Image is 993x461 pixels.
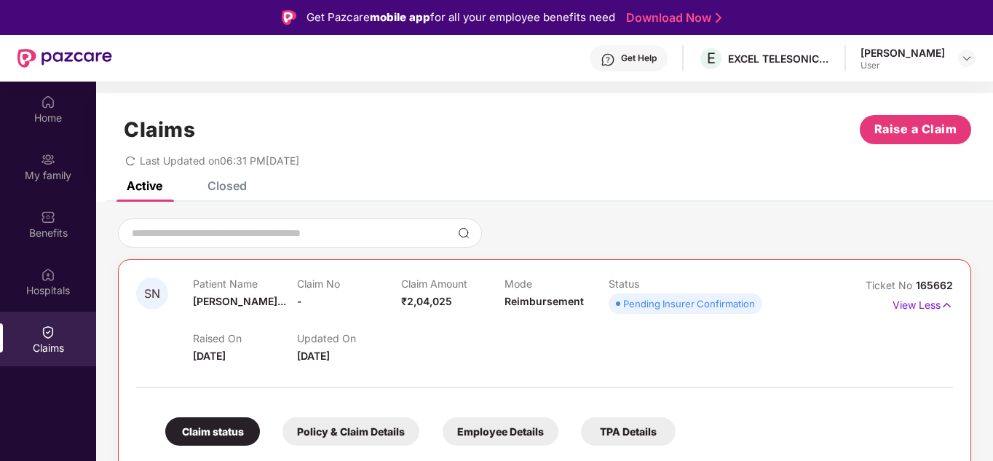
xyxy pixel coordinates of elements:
[297,350,330,362] span: [DATE]
[505,295,584,307] span: Reimbursement
[866,279,916,291] span: Ticket No
[458,227,470,239] img: svg+xml;base64,PHN2ZyBpZD0iU2VhcmNoLTMyeDMyIiB4bWxucz0iaHR0cDovL3d3dy53My5vcmcvMjAwMC9zdmciIHdpZH...
[370,10,430,24] strong: mobile app
[140,154,299,167] span: Last Updated on 06:31 PM[DATE]
[193,332,297,344] p: Raised On
[861,46,945,60] div: [PERSON_NAME]
[41,95,55,109] img: svg+xml;base64,PHN2ZyBpZD0iSG9tZSIgeG1sbnM9Imh0dHA6Ly93d3cudzMub3JnLzIwMDAvc3ZnIiB3aWR0aD0iMjAiIG...
[17,49,112,68] img: New Pazcare Logo
[505,277,609,290] p: Mode
[282,10,296,25] img: Logo
[401,295,452,307] span: ₹2,04,025
[41,267,55,282] img: svg+xml;base64,PHN2ZyBpZD0iSG9zcGl0YWxzIiB4bWxucz0iaHR0cDovL3d3dy53My5vcmcvMjAwMC9zdmciIHdpZHRoPS...
[716,10,721,25] img: Stroke
[127,178,162,193] div: Active
[707,50,716,67] span: E
[401,277,505,290] p: Claim Amount
[916,279,953,291] span: 165662
[165,417,260,446] div: Claim status
[282,417,419,446] div: Policy & Claim Details
[623,296,755,311] div: Pending Insurer Confirmation
[124,117,195,142] h1: Claims
[144,288,160,300] span: SN
[581,417,676,446] div: TPA Details
[621,52,657,64] div: Get Help
[860,115,971,144] button: Raise a Claim
[728,52,830,66] div: EXCEL TELESONIC INDIA PRIVATE LIMITED
[961,52,973,64] img: svg+xml;base64,PHN2ZyBpZD0iRHJvcGRvd24tMzJ4MzIiIHhtbG5zPSJodHRwOi8vd3d3LnczLm9yZy8yMDAwL3N2ZyIgd2...
[874,120,957,138] span: Raise a Claim
[193,350,226,362] span: [DATE]
[207,178,247,193] div: Closed
[626,10,717,25] a: Download Now
[609,277,713,290] p: Status
[306,9,615,26] div: Get Pazcare for all your employee benefits need
[893,293,953,313] p: View Less
[941,297,953,313] img: svg+xml;base64,PHN2ZyB4bWxucz0iaHR0cDovL3d3dy53My5vcmcvMjAwMC9zdmciIHdpZHRoPSIxNyIgaGVpZ2h0PSIxNy...
[297,295,302,307] span: -
[601,52,615,67] img: svg+xml;base64,PHN2ZyBpZD0iSGVscC0zMngzMiIgeG1sbnM9Imh0dHA6Ly93d3cudzMub3JnLzIwMDAvc3ZnIiB3aWR0aD...
[41,152,55,167] img: svg+xml;base64,PHN2ZyB3aWR0aD0iMjAiIGhlaWdodD0iMjAiIHZpZXdCb3g9IjAgMCAyMCAyMCIgZmlsbD0ibm9uZSIgeG...
[41,210,55,224] img: svg+xml;base64,PHN2ZyBpZD0iQmVuZWZpdHMiIHhtbG5zPSJodHRwOi8vd3d3LnczLm9yZy8yMDAwL3N2ZyIgd2lkdGg9Ij...
[297,277,401,290] p: Claim No
[41,325,55,339] img: svg+xml;base64,PHN2ZyBpZD0iQ2xhaW0iIHhtbG5zPSJodHRwOi8vd3d3LnczLm9yZy8yMDAwL3N2ZyIgd2lkdGg9IjIwIi...
[443,417,558,446] div: Employee Details
[193,277,297,290] p: Patient Name
[193,295,286,307] span: [PERSON_NAME]...
[125,154,135,167] span: redo
[297,332,401,344] p: Updated On
[861,60,945,71] div: User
